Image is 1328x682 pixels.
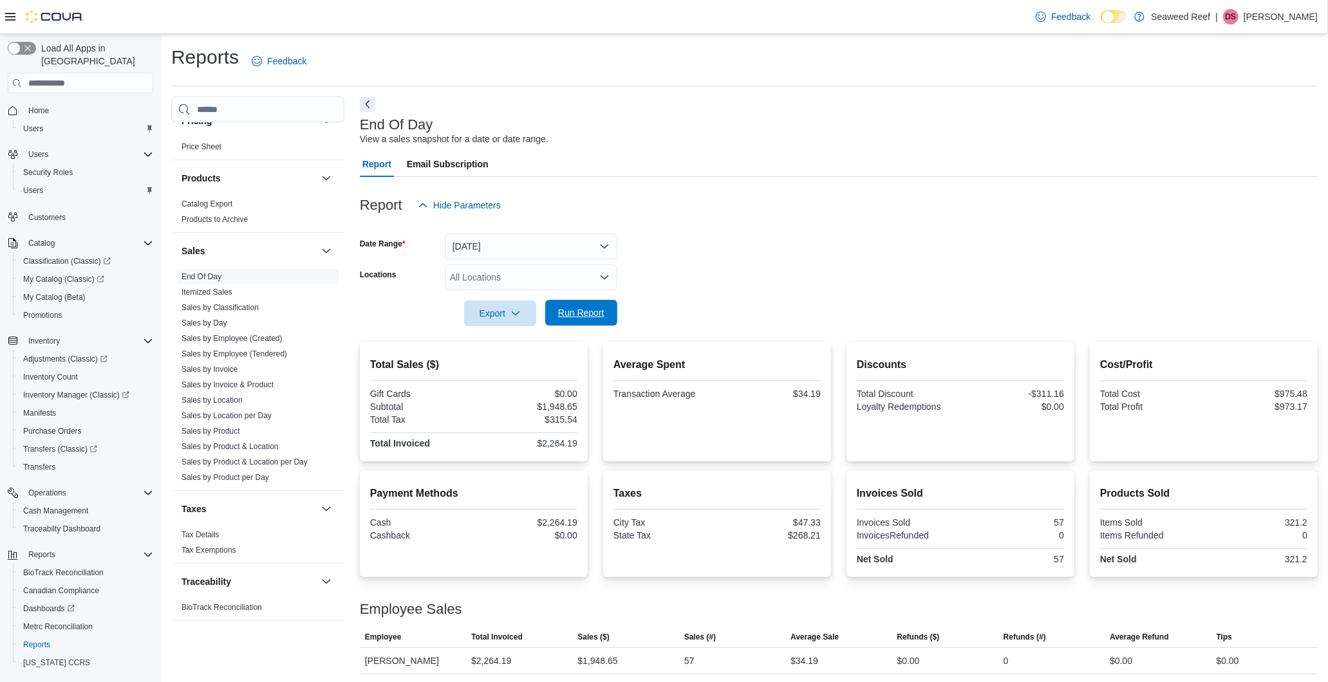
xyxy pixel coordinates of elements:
div: Total Cost [1100,389,1201,399]
span: Metrc Reconciliation [23,622,93,632]
div: InvoicesRefunded [857,530,958,540]
span: Run Report [558,306,604,319]
span: Feedback [1051,10,1090,23]
label: Locations [360,270,397,280]
button: Inventory Count [13,368,158,386]
div: $0.00 [476,530,577,540]
button: My Catalog (Beta) [13,288,158,306]
a: Purchase Orders [18,423,87,439]
span: Metrc Reconciliation [18,619,153,634]
button: Users [13,120,158,138]
a: [US_STATE] CCRS [18,655,95,670]
span: Hide Parameters [433,199,501,212]
button: Reports [13,636,158,654]
span: Sales by Classification [182,302,259,313]
a: My Catalog (Classic) [13,270,158,288]
span: Home [23,102,153,118]
h2: Total Sales ($) [370,357,577,373]
h2: Taxes [613,486,821,501]
a: Sales by Invoice [182,365,238,374]
div: 321.2 [1206,554,1307,564]
span: Average Sale [790,632,839,642]
div: Subtotal [370,401,471,412]
div: Items Refunded [1100,530,1201,540]
span: Customers [28,212,66,223]
a: Sales by Employee (Created) [182,334,283,343]
button: Inventory [23,333,65,349]
span: Sales ($) [577,632,609,642]
div: -$311.16 [963,389,1064,399]
span: BioTrack Reconciliation [182,602,262,613]
a: My Catalog (Beta) [18,290,91,305]
span: Security Roles [23,167,73,178]
span: Promotions [23,310,62,320]
button: Users [3,145,158,163]
div: 57 [684,653,695,668]
div: [PERSON_NAME] [360,648,466,674]
a: Feedback [247,48,312,74]
span: Sales by Location [182,395,243,405]
div: $1,948.65 [577,653,617,668]
div: Taxes [171,527,344,563]
button: Reports [23,547,61,562]
input: Dark Mode [1101,10,1128,24]
span: Refunds (#) [1004,632,1046,642]
a: Classification (Classic) [18,253,116,269]
div: $34.19 [790,653,818,668]
a: Tax Exemptions [182,546,236,555]
div: Invoices Sold [857,517,958,528]
div: 321.2 [1206,517,1307,528]
span: Catalog [23,235,153,251]
button: Traceability [319,574,334,589]
button: [US_STATE] CCRS [13,654,158,672]
a: Inventory Manager (Classic) [18,387,135,403]
button: Taxes [319,501,334,517]
button: Promotions [13,306,158,324]
span: Inventory [23,333,153,349]
span: Transfers [18,459,153,475]
span: Canadian Compliance [18,583,153,598]
h2: Cost/Profit [1100,357,1307,373]
div: $268.21 [720,530,821,540]
a: Feedback [1031,4,1096,30]
span: Load All Apps in [GEOGRAPHIC_DATA] [36,42,153,68]
label: Date Range [360,239,406,249]
button: Open list of options [599,272,610,282]
span: Itemized Sales [182,287,232,297]
a: Traceabilty Dashboard [18,521,106,537]
span: Traceabilty Dashboard [18,521,153,537]
div: Sales [171,269,344,490]
span: Sales by Day [182,318,227,328]
p: | [1215,9,1218,24]
span: Home [28,106,49,116]
span: Inventory Count [18,369,153,385]
span: Sales by Location per Day [182,410,272,421]
div: 0 [1206,530,1307,540]
button: Products [182,172,316,185]
h2: Payment Methods [370,486,577,501]
a: BioTrack Reconciliation [182,603,262,612]
span: Employee [365,632,402,642]
div: State Tax [613,530,715,540]
span: BioTrack Reconciliation [23,567,104,578]
span: Inventory [28,336,60,346]
div: Total Discount [857,389,958,399]
a: Sales by Product per Day [182,473,269,482]
button: Catalog [3,234,158,252]
button: Products [319,170,334,186]
h3: Traceability [182,575,231,588]
span: Adjustments (Classic) [18,351,153,367]
span: Average Refund [1110,632,1169,642]
div: $0.00 [897,653,920,668]
div: $0.00 [963,401,1064,412]
span: Reports [23,640,50,650]
button: Home [3,101,158,120]
button: Hide Parameters [413,192,506,218]
div: $315.54 [476,414,577,425]
a: Promotions [18,308,68,323]
button: Metrc Reconciliation [13,618,158,636]
span: Purchase Orders [23,426,82,436]
div: Cash [370,517,471,528]
span: Purchase Orders [18,423,153,439]
span: Sales (#) [684,632,716,642]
